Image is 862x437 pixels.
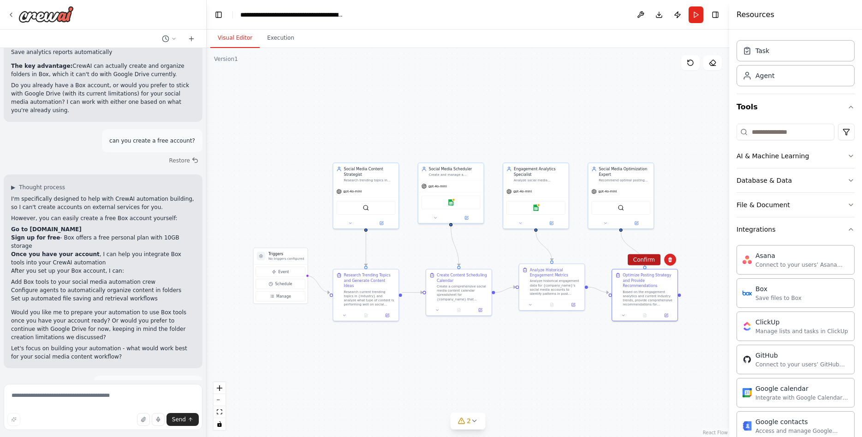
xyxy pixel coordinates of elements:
g: Edge from 3d87a5de-51ec-46c6-8500-e818f59d53b8 to 840a5a2a-8cd2-4261-bfa5-48479130dab8 [533,232,554,261]
div: Create a comprehensive social media content calendar spreadsheet for {company_name} that organize... [437,284,488,301]
button: Open in side panel [471,307,490,313]
button: Open in side panel [452,215,482,221]
button: Upload files [137,413,150,426]
div: Integrate with Google Calendar to manage events, check availability, and access calendar data. [755,394,849,401]
div: Connect to your users’ GitHub accounts [755,361,849,368]
button: Visual Editor [210,29,260,48]
button: zoom in [214,382,226,394]
li: , I can help you integrate Box tools into your CrewAI automation [11,250,195,267]
button: Open in side panel [621,220,651,227]
button: Tools [737,94,855,120]
button: Confirm [628,254,660,265]
div: Version 1 [214,55,238,63]
button: Click to speak your automation idea [152,413,165,426]
div: Social Media Optimization ExpertRecommend optimal posting times and content strategies for {compa... [588,162,654,229]
p: No triggers configured [268,257,304,261]
span: Schedule [275,281,292,287]
button: File & Document [737,193,855,217]
div: Analyze Historical Engagement Metrics [530,267,582,278]
img: Github [743,355,752,364]
div: Integrations [737,225,775,234]
strong: Sign up for free [11,234,60,241]
div: Connect to your users’ Asana accounts [755,261,849,269]
button: Send [166,413,199,426]
p: CrewAI can actually create and organize folders in Box, which it can't do with Google Drive curre... [11,62,195,78]
button: No output available [541,302,563,308]
span: gpt-4o-mini [513,189,532,193]
button: Schedule [256,279,305,289]
button: Hide left sidebar [212,8,225,21]
div: Create Content Scheduling CalendarCreate a comprehensive social media content calendar spreadshee... [426,269,492,316]
g: Edge from 61cc1819-56c4-4f74-9742-24879adf66a4 to 315889ad-260e-4c24-b856-e3b12a386c5d [363,227,369,266]
div: Engagement Analytics Specialist [514,166,565,177]
div: ClickUp [755,317,848,327]
img: Box [743,288,752,298]
div: Research Trending Topics and Generate Content Ideas [344,273,396,289]
g: Edge from 9e0cdc47-9395-4c5b-9644-4dd40fb1f452 to 840a5a2a-8cd2-4261-bfa5-48479130dab8 [495,284,516,295]
button: Switch to previous chat [158,33,180,44]
button: Integrations [737,217,855,241]
span: gpt-4o-mini [428,184,447,188]
img: Google contacts [743,421,752,431]
button: Execution [260,29,302,48]
div: Research current trending topics in {industry} and analyze what type of content is performing wel... [344,290,396,307]
strong: Go to [DOMAIN_NAME] [11,226,82,233]
div: Research trending topics in {industry} and generate engaging content ideas for social media posts... [344,178,396,182]
p: can you create a free account? [109,137,195,145]
div: Database & Data [737,176,792,185]
div: Analyze Historical Engagement MetricsAnalyze historical engagement data for {company_name}'s soci... [518,263,585,311]
strong: The key advantage: [11,63,72,69]
span: Send [172,416,186,423]
li: - Box offers a free personal plan with 10GB storage [11,233,195,250]
button: Manage [256,291,305,301]
li: Set up automated file saving and retrieval workflows [11,294,195,303]
a: React Flow attribution [703,430,728,435]
p: Do you already have a Box account, or would you prefer to stick with Google Drive (with its curre... [11,81,195,114]
div: Create Content Scheduling Calendar [437,273,488,283]
span: Event [278,269,289,275]
div: Manage lists and tasks in ClickUp [755,328,848,335]
div: Create and manage a comprehensive social media posting schedule for {company_name}, organizing co... [429,173,481,177]
g: Edge from 315889ad-260e-4c24-b856-e3b12a386c5d to 9e0cdc47-9395-4c5b-9644-4dd40fb1f452 [402,290,423,295]
span: gpt-4o-mini [343,189,362,193]
button: No output available [355,312,377,319]
h3: Triggers [268,251,304,257]
div: Social Media Optimization Expert [599,166,650,177]
g: Edge from 1246f6ae-ecf1-462a-b89b-a36a3d00381c to 9e0cdc47-9395-4c5b-9644-4dd40fb1f452 [448,227,462,266]
button: zoom out [214,394,226,406]
li: Configure agents to automatically organize content in folders [11,286,195,294]
button: Delete node [664,254,676,266]
img: Google sheets [448,199,454,206]
button: Database & Data [737,168,855,192]
div: Optimize Posting Strategy and Provide RecommendationsBased on the engagement analytics and curren... [612,269,678,321]
button: Hide right sidebar [709,8,722,21]
nav: breadcrumb [240,10,344,19]
button: Open in side panel [366,220,396,227]
div: Research Trending Topics and Generate Content IdeasResearch current trending topics in {industry}... [333,269,399,321]
strong: Once you have your account [11,251,100,257]
button: No output available [448,307,470,313]
div: Engagement Analytics SpecialistAnalyze social media engagement metrics for {company_name} across ... [503,162,569,229]
div: Access and manage Google Contacts, including personal contacts and directory information. [755,427,849,435]
g: Edge from triggers to 315889ad-260e-4c24-b856-e3b12a386c5d [307,273,330,295]
div: AI & Machine Learning [737,151,809,161]
div: Social Media Scheduler [429,166,481,172]
button: Open in side panel [564,302,583,308]
img: Google calendar [743,388,752,397]
div: Social Media Content Strategist [344,166,396,177]
img: Logo [18,6,74,23]
div: Save files to Box [755,294,802,302]
img: SerperDevTool [618,204,624,211]
p: However, you can easily create a free Box account yourself: [11,214,195,222]
div: Agent [755,71,774,80]
div: TriggersNo triggers configuredEventScheduleManage [253,248,308,304]
div: Social Media SchedulerCreate and manage a comprehensive social media posting schedule for {compan... [418,162,484,223]
g: Edge from 840a5a2a-8cd2-4261-bfa5-48479130dab8 to 4f19b971-18e2-41df-9a3b-cc57e2ad3130 [588,284,609,295]
div: GitHub [755,351,849,360]
span: Thought process [19,184,65,191]
button: toggle interactivity [214,418,226,430]
button: Restore [165,154,202,167]
div: Box [755,284,802,293]
div: Recommend optimal posting times and content strategies for {company_name} based on engagement ana... [599,178,650,182]
button: 2 [450,413,486,430]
